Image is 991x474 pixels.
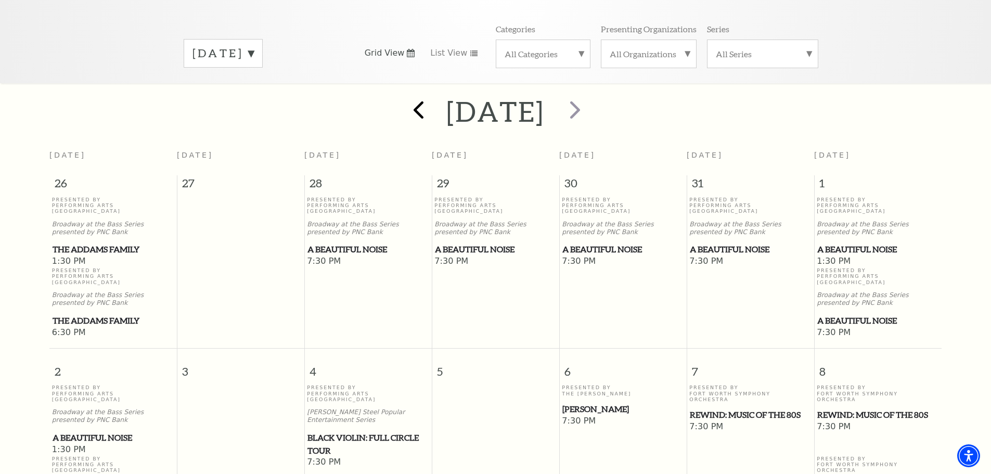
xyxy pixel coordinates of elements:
[817,256,939,267] span: 1:30 PM
[53,243,174,256] span: The Addams Family
[689,421,812,433] span: 7:30 PM
[555,93,593,130] button: next
[52,431,174,444] a: A Beautiful Noise
[53,314,174,327] span: The Addams Family
[365,47,405,59] span: Grid View
[49,349,177,385] span: 2
[52,256,174,267] span: 1:30 PM
[562,256,684,267] span: 7:30 PM
[817,314,939,327] a: A Beautiful Noise
[560,175,687,196] span: 30
[815,175,942,196] span: 1
[817,197,939,214] p: Presented By Performing Arts [GEOGRAPHIC_DATA]
[434,256,557,267] span: 7:30 PM
[601,23,697,34] p: Presenting Organizations
[432,175,559,196] span: 29
[687,175,814,196] span: 31
[562,197,684,214] p: Presented By Performing Arts [GEOGRAPHIC_DATA]
[307,243,429,256] span: A Beautiful Noise
[562,243,684,256] span: A Beautiful Noise
[307,385,429,402] p: Presented By Performing Arts [GEOGRAPHIC_DATA]
[817,243,938,256] span: A Beautiful Noise
[307,408,429,424] p: [PERSON_NAME] Steel Popular Entertainment Series
[430,47,467,59] span: List View
[52,385,174,402] p: Presented By Performing Arts [GEOGRAPHIC_DATA]
[687,151,723,159] span: [DATE]
[446,95,545,128] h2: [DATE]
[432,349,559,385] span: 5
[689,256,812,267] span: 7:30 PM
[817,421,939,433] span: 7:30 PM
[52,408,174,424] p: Broadway at the Bass Series presented by PNC Bank
[689,197,812,214] p: Presented By Performing Arts [GEOGRAPHIC_DATA]
[304,151,341,159] span: [DATE]
[562,416,684,427] span: 7:30 PM
[432,151,468,159] span: [DATE]
[307,431,429,457] span: Black Violin: Full Circle Tour
[689,385,812,402] p: Presented By Fort Worth Symphony Orchestra
[307,243,429,256] a: A Beautiful Noise
[52,456,174,473] p: Presented By Performing Arts [GEOGRAPHIC_DATA]
[49,151,86,159] span: [DATE]
[52,291,174,307] p: Broadway at the Bass Series presented by PNC Bank
[49,175,177,196] span: 26
[52,327,174,339] span: 6:30 PM
[689,221,812,236] p: Broadway at the Bass Series presented by PNC Bank
[716,48,809,59] label: All Series
[307,197,429,214] p: Presented By Performing Arts [GEOGRAPHIC_DATA]
[610,48,688,59] label: All Organizations
[815,349,942,385] span: 8
[52,444,174,456] span: 1:30 PM
[52,267,174,285] p: Presented By Performing Arts [GEOGRAPHIC_DATA]
[496,23,535,34] p: Categories
[817,385,939,402] p: Presented By Fort Worth Symphony Orchestra
[690,243,811,256] span: A Beautiful Noise
[817,408,938,421] span: REWIND: Music of the 80s
[562,403,684,416] a: Beatrice Rana
[562,385,684,396] p: Presented By The [PERSON_NAME]
[957,444,980,467] div: Accessibility Menu
[817,314,938,327] span: A Beautiful Noise
[307,431,429,457] a: Black Violin: Full Circle Tour
[177,349,304,385] span: 3
[305,349,432,385] span: 4
[817,221,939,236] p: Broadway at the Bass Series presented by PNC Bank
[707,23,729,34] p: Series
[434,221,557,236] p: Broadway at the Bass Series presented by PNC Bank
[434,197,557,214] p: Presented By Performing Arts [GEOGRAPHIC_DATA]
[817,408,939,421] a: REWIND: Music of the 80s
[562,221,684,236] p: Broadway at the Bass Series presented by PNC Bank
[817,243,939,256] a: A Beautiful Noise
[307,457,429,468] span: 7:30 PM
[398,93,436,130] button: prev
[52,314,174,327] a: The Addams Family
[307,221,429,236] p: Broadway at the Bass Series presented by PNC Bank
[177,151,213,159] span: [DATE]
[687,349,814,385] span: 7
[689,408,812,421] a: REWIND: Music of the 80s
[434,243,557,256] a: A Beautiful Noise
[52,197,174,214] p: Presented By Performing Arts [GEOGRAPHIC_DATA]
[192,45,254,61] label: [DATE]
[505,48,582,59] label: All Categories
[562,403,684,416] span: [PERSON_NAME]
[53,431,174,444] span: A Beautiful Noise
[817,291,939,307] p: Broadway at the Bass Series presented by PNC Bank
[307,256,429,267] span: 7:30 PM
[435,243,556,256] span: A Beautiful Noise
[562,243,684,256] a: A Beautiful Noise
[52,221,174,236] p: Broadway at the Bass Series presented by PNC Bank
[817,267,939,285] p: Presented By Performing Arts [GEOGRAPHIC_DATA]
[817,327,939,339] span: 7:30 PM
[52,243,174,256] a: The Addams Family
[814,151,851,159] span: [DATE]
[817,456,939,473] p: Presented By Fort Worth Symphony Orchestra
[690,408,811,421] span: REWIND: Music of the 80s
[559,151,596,159] span: [DATE]
[305,175,432,196] span: 28
[177,175,304,196] span: 27
[689,243,812,256] a: A Beautiful Noise
[560,349,687,385] span: 6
